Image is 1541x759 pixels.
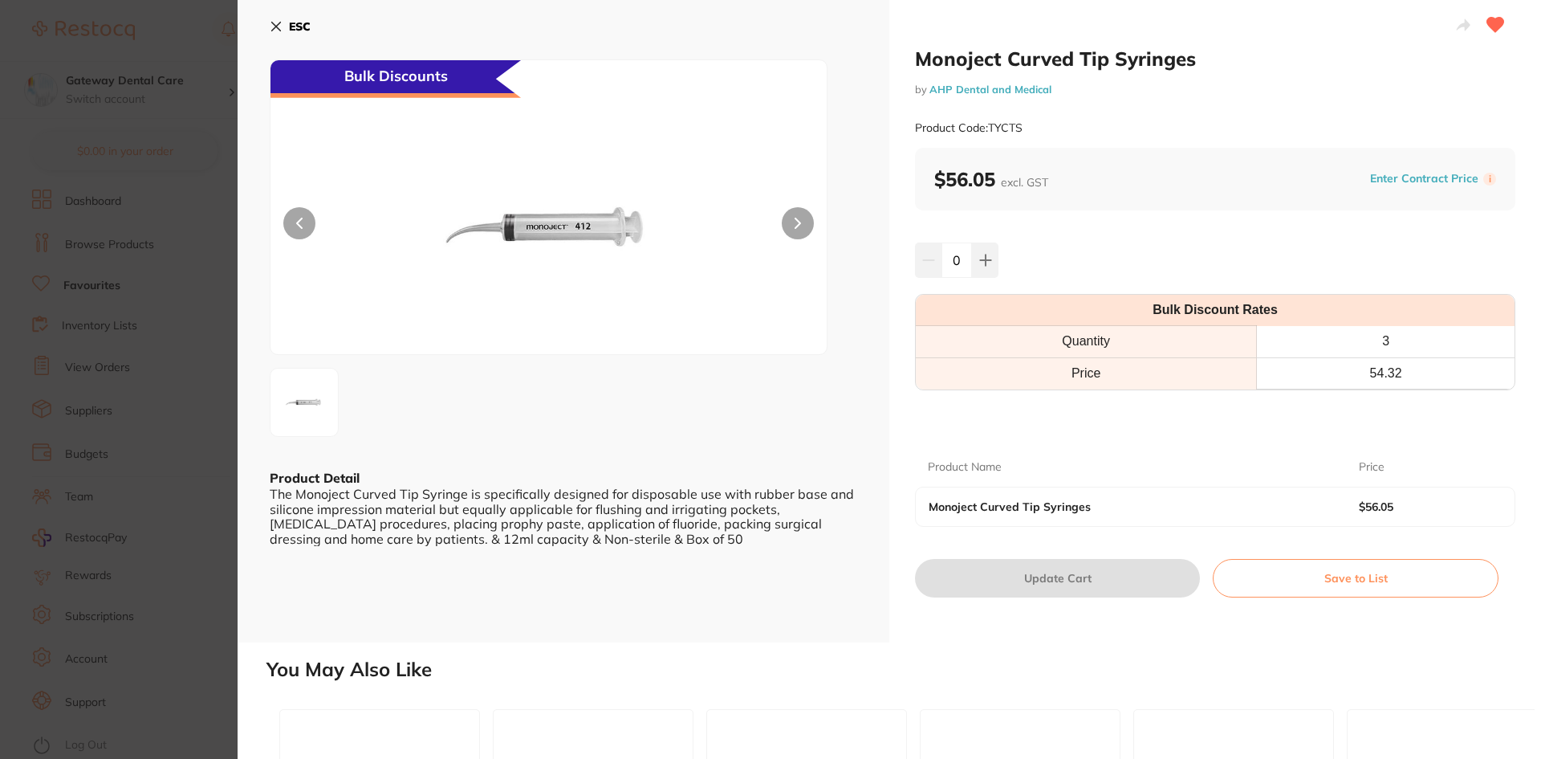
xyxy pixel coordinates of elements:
[928,459,1002,475] p: Product Name
[929,83,1051,96] a: AHP Dental and Medical
[270,60,521,98] div: Bulk Discounts
[934,167,1048,191] b: $56.05
[275,373,333,431] img: OA
[916,295,1515,326] th: Bulk Discount Rates
[289,19,311,34] b: ESC
[915,47,1515,71] h2: Monoject Curved Tip Syringes
[1213,559,1498,598] button: Save to List
[1359,459,1384,475] p: Price
[916,326,1257,357] th: Quantity
[266,659,1535,681] h2: You May Also Like
[915,121,1023,135] small: Product Code: TYCTS
[270,13,311,40] button: ESC
[1257,326,1515,357] th: 3
[929,500,1315,513] b: Monoject Curved Tip Syringes
[1365,171,1483,186] button: Enter Contract Price
[915,84,1515,96] small: by
[270,470,360,486] b: Product Detail
[270,487,857,546] div: The Monoject Curved Tip Syringe is specifically designed for disposable use with rubber base and ...
[1257,357,1515,389] th: 54.32
[915,559,1200,598] button: Update Cart
[916,357,1257,389] td: Price
[1001,175,1048,190] span: excl. GST
[382,100,716,354] img: OA
[1483,173,1496,186] label: i
[1359,500,1488,513] b: $56.05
